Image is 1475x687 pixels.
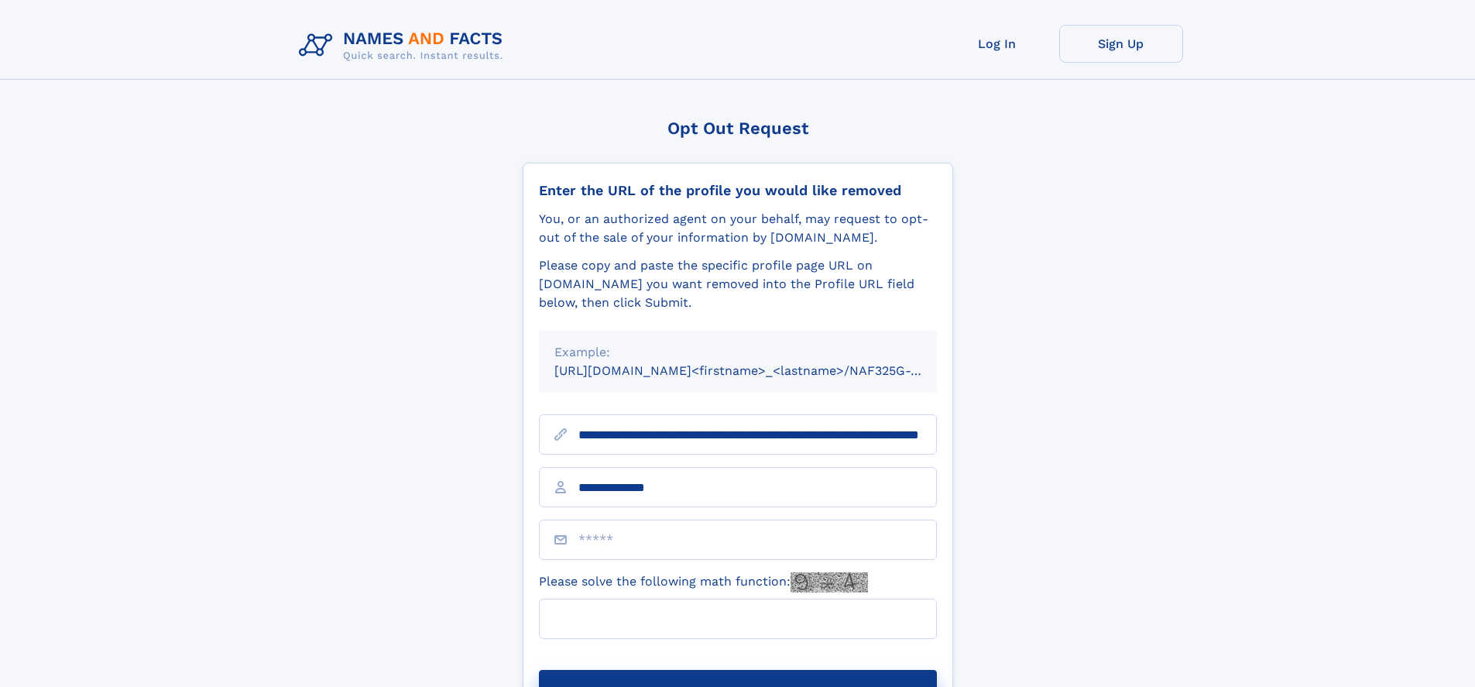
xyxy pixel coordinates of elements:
div: Please copy and paste the specific profile page URL on [DOMAIN_NAME] you want removed into the Pr... [539,256,937,312]
div: You, or an authorized agent on your behalf, may request to opt-out of the sale of your informatio... [539,210,937,247]
small: [URL][DOMAIN_NAME]<firstname>_<lastname>/NAF325G-xxxxxxxx [554,363,966,378]
div: Opt Out Request [523,119,953,138]
a: Sign Up [1059,25,1183,63]
div: Example: [554,343,921,362]
img: Logo Names and Facts [293,25,516,67]
div: Enter the URL of the profile you would like removed [539,182,937,199]
a: Log In [935,25,1059,63]
label: Please solve the following math function: [539,572,868,593]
